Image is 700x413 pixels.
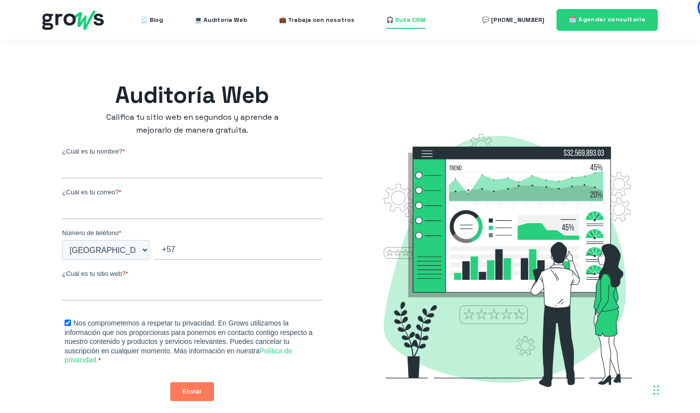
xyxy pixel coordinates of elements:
h2: Califica tu sitio web en segundos y aprende a mejorarlo de manera gratuita. [88,111,296,137]
a: 💻 Auditoría Web [195,10,247,30]
img: grows - hubspot [42,10,104,30]
a: 💬 [PHONE_NUMBER] [482,10,544,30]
div: Arrastrar [653,375,659,405]
span: ¿Cuál es tu correo? [62,188,119,196]
a: 🗓️ Agendar consultoría [557,9,658,30]
span: 🗓️ Agendar consultoría [569,15,645,23]
a: 💼 Trabaja con nosotros [279,10,354,30]
h1: Auditoría Web [62,80,322,111]
a: 🧾 Blog [140,10,163,30]
a: 🎧 Ruta CRM [386,10,425,30]
iframe: Chat Widget [521,274,700,413]
input: Nos comprometemos a respetar tu privacidad. En Grows utilizamos la información que nos proporcion... [65,320,71,326]
span: ¿Cuál es tu nombre? [62,148,122,155]
span: ¿Cuál es tu sitio web? [62,270,126,277]
a: Política de privacidad. [65,347,292,364]
input: Enviar [170,382,214,401]
div: Widget de chat [521,274,700,413]
span: Nos comprometemos a respetar tu privacidad. En Grows utilizamos la información que nos proporcion... [65,319,313,364]
span: Número de teléfono [62,229,119,237]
